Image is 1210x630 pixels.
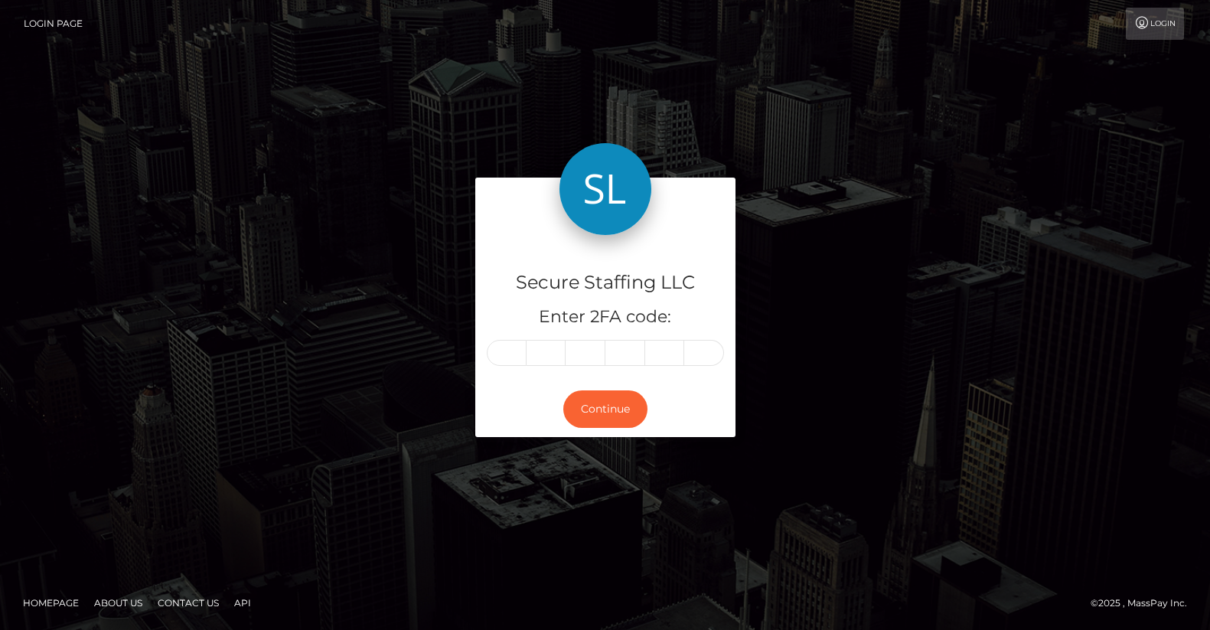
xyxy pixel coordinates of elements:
a: Contact Us [152,591,225,615]
div: © 2025 , MassPay Inc. [1091,595,1199,612]
a: Login Page [24,8,83,40]
h5: Enter 2FA code: [487,305,724,329]
img: Secure Staffing LLC [559,143,651,235]
a: Homepage [17,591,85,615]
a: API [228,591,257,615]
a: About Us [88,591,148,615]
h4: Secure Staffing LLC [487,269,724,296]
button: Continue [563,390,647,428]
a: Login [1126,8,1184,40]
